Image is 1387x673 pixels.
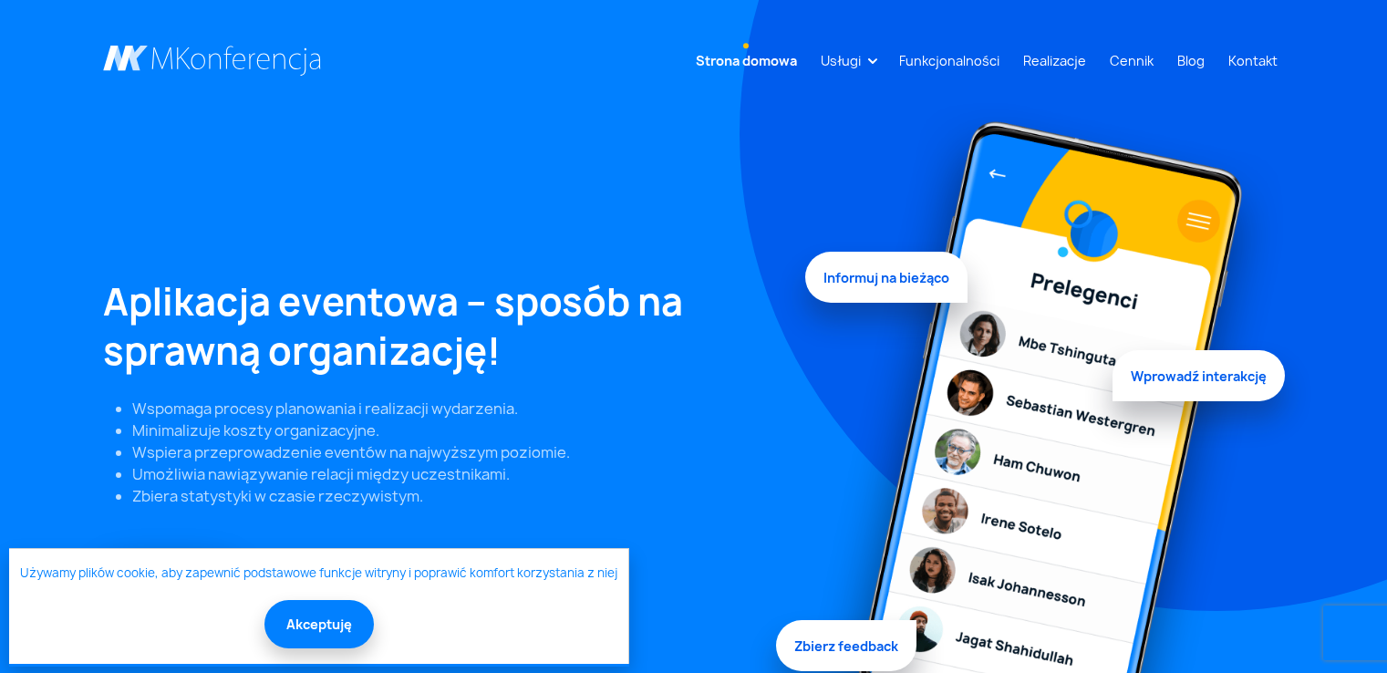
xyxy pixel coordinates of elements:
[132,398,783,419] li: Wspomaga procesy planowania i realizacji wydarzenia.
[1016,44,1093,78] a: Realizacje
[132,463,783,485] li: Umożliwia nawiązywanie relacji między uczestnikami.
[1102,44,1161,78] a: Cennik
[132,441,783,463] li: Wspiera przeprowadzenie eventów na najwyższym poziomie.
[813,44,868,78] a: Usługi
[776,616,916,667] span: Zbierz feedback
[1113,346,1285,397] span: Wprowadź interakcję
[1221,44,1285,78] a: Kontakt
[20,564,617,583] a: Używamy plików cookie, aby zapewnić podstawowe funkcje witryny i poprawić komfort korzystania z niej
[1170,44,1212,78] a: Blog
[103,277,783,376] h1: Aplikacja eventowa – sposób na sprawną organizację!
[132,419,783,441] li: Minimalizuje koszty organizacyjne.
[892,44,1007,78] a: Funkcjonalności
[805,257,968,308] span: Informuj na bieżąco
[132,485,783,507] li: Zbiera statystyki w czasie rzeczywistym.
[264,600,374,648] button: Akceptuję
[688,44,804,78] a: Strona domowa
